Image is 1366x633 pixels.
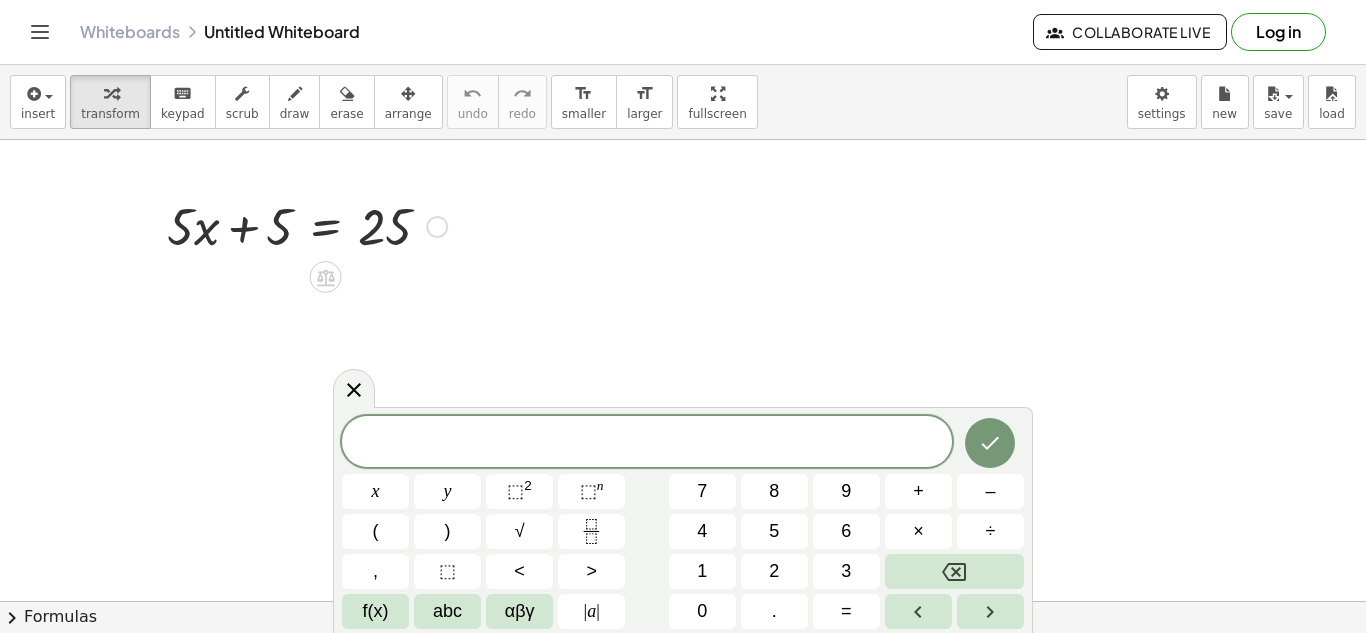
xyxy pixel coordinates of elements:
[697,558,707,585] span: 1
[515,518,525,545] span: √
[444,478,452,505] span: y
[414,514,481,549] button: )
[280,107,310,121] span: draw
[841,558,851,585] span: 3
[965,418,1015,468] button: Done
[486,594,553,629] button: Greek alphabet
[514,558,525,585] span: <
[986,518,996,545] span: ÷
[558,514,625,549] button: Fraction
[433,598,462,625] span: abc
[1127,75,1197,129] button: settings
[885,554,1024,589] button: Backspace
[319,75,374,129] button: erase
[769,478,779,505] span: 8
[558,594,625,629] button: Absolute value
[342,554,409,589] button: ,
[913,478,924,505] span: +
[616,75,673,129] button: format_sizelarger
[486,474,553,509] button: Squared
[769,518,779,545] span: 5
[558,554,625,589] button: Greater than
[885,594,952,629] button: Left arrow
[372,478,380,505] span: x
[215,75,270,129] button: scrub
[24,16,56,48] button: Toggle navigation
[688,107,746,121] span: fullscreen
[1264,107,1292,121] span: save
[741,594,808,629] button: .
[551,75,617,129] button: format_sizesmaller
[498,75,547,129] button: redoredo
[813,514,880,549] button: 6
[21,107,55,121] span: insert
[635,82,654,106] i: format_size
[1308,75,1356,129] button: load
[841,478,851,505] span: 9
[957,474,1024,509] button: Minus
[769,558,779,585] span: 2
[414,474,481,509] button: y
[1201,75,1249,129] button: new
[596,601,600,621] span: |
[269,75,321,129] button: draw
[1033,14,1227,50] button: Collaborate Live
[486,554,553,589] button: Less than
[813,474,880,509] button: 9
[669,474,736,509] button: 7
[10,75,66,129] button: insert
[385,107,432,121] span: arrange
[627,107,662,121] span: larger
[463,82,482,106] i: undo
[70,75,151,129] button: transform
[669,514,736,549] button: 4
[509,107,536,121] span: redo
[414,554,481,589] button: Placeholder
[957,594,1024,629] button: Right arrow
[813,594,880,629] button: Equals
[813,554,880,589] button: 3
[584,601,588,621] span: |
[161,107,205,121] span: keypad
[669,554,736,589] button: 1
[584,598,600,625] span: a
[580,481,597,501] span: ⬚
[597,478,604,493] sup: n
[486,514,553,549] button: Square root
[414,594,481,629] button: Alphabet
[562,107,606,121] span: smaller
[741,514,808,549] button: 5
[913,518,924,545] span: ×
[445,518,451,545] span: )
[373,518,379,545] span: (
[1212,107,1237,121] span: new
[957,514,1024,549] button: Divide
[80,22,180,42] a: Whiteboards
[173,82,192,106] i: keyboard
[524,478,532,493] sup: 2
[586,558,597,585] span: >
[1050,23,1210,41] span: Collaborate Live
[1319,107,1345,121] span: load
[342,594,409,629] button: Functions
[458,107,488,121] span: undo
[150,75,216,129] button: keyboardkeypad
[1253,75,1304,129] button: save
[697,478,707,505] span: 7
[841,598,852,625] span: =
[841,518,851,545] span: 6
[226,107,259,121] span: scrub
[985,478,995,505] span: –
[447,75,499,129] button: undoundo
[697,518,707,545] span: 4
[741,474,808,509] button: 8
[505,598,535,625] span: αβγ
[81,107,140,121] span: transform
[677,75,757,129] button: fullscreen
[885,514,952,549] button: Times
[1231,13,1326,51] button: Log in
[772,598,777,625] span: .
[741,554,808,589] button: 2
[310,261,342,293] div: Apply the same math to both sides of the equation
[507,481,524,501] span: ⬚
